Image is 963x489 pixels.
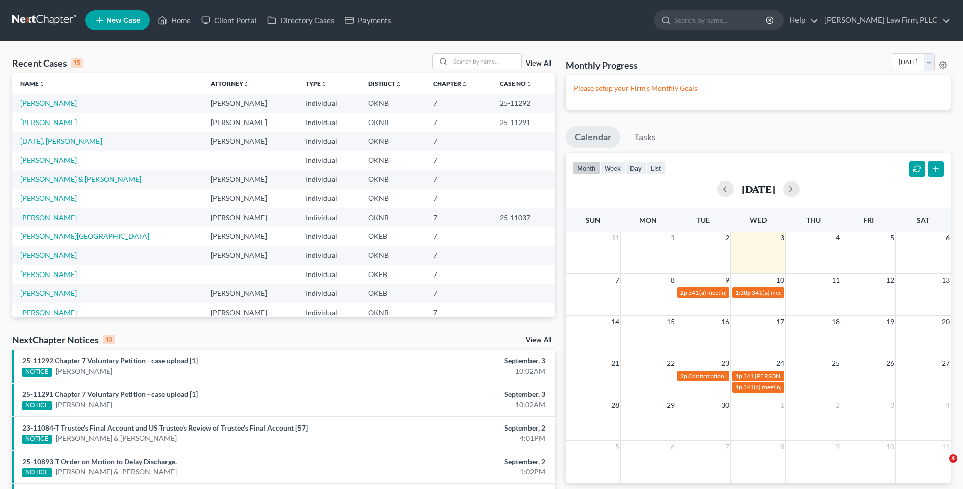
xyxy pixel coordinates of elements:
[724,232,730,244] span: 2
[360,151,425,170] td: OKNB
[735,383,742,391] span: 1p
[831,274,841,286] span: 11
[395,81,402,87] i: unfold_more
[425,151,491,170] td: 7
[22,423,308,432] a: 23-11084-T Trustee's Final Account and US Trustee's Review of Trustee's Final Account [57]
[425,132,491,150] td: 7
[610,357,620,370] span: 21
[297,227,360,246] td: Individual
[425,303,491,322] td: 7
[22,468,52,477] div: NOTICE
[889,232,895,244] span: 5
[297,265,360,284] td: Individual
[491,113,555,132] td: 25-11291
[378,467,545,477] div: 1:02PM
[203,170,297,189] td: [PERSON_NAME]
[941,441,951,453] span: 11
[425,94,491,112] td: 7
[306,80,327,87] a: Typeunfold_more
[433,80,468,87] a: Chapterunfold_more
[775,316,785,328] span: 17
[674,11,767,29] input: Search by name...
[600,161,625,175] button: week
[203,246,297,265] td: [PERSON_NAME]
[743,383,841,391] span: 341(a) meeting for [PERSON_NAME]
[360,113,425,132] td: OKNB
[863,216,874,224] span: Fri
[670,232,676,244] span: 1
[20,175,141,184] a: [PERSON_NAME] & [PERSON_NAME]
[360,227,425,246] td: OKEB
[526,60,551,67] a: View All
[22,356,198,365] a: 25-11292 Chapter 7 Voluntary Petition - case upload [1]
[941,274,951,286] span: 13
[500,80,532,87] a: Case Nounfold_more
[941,316,951,328] span: 20
[297,246,360,265] td: Individual
[610,232,620,244] span: 31
[688,372,804,380] span: Confirmation hearing for [PERSON_NAME]
[450,54,521,69] input: Search by name...
[262,11,340,29] a: Directory Cases
[360,170,425,189] td: OKNB
[22,368,52,377] div: NOTICE
[724,441,730,453] span: 7
[378,389,545,400] div: September, 3
[425,227,491,246] td: 7
[297,208,360,227] td: Individual
[297,284,360,303] td: Individual
[360,94,425,112] td: OKNB
[526,337,551,344] a: View All
[889,399,895,411] span: 3
[22,401,52,410] div: NOTICE
[20,232,149,240] a: [PERSON_NAME][GEOGRAPHIC_DATA]
[71,58,83,68] div: 15
[360,265,425,284] td: OKEB
[203,303,297,322] td: [PERSON_NAME]
[340,11,396,29] a: Payments
[646,161,666,175] button: list
[20,251,77,259] a: [PERSON_NAME]
[526,81,532,87] i: unfold_more
[885,316,895,328] span: 19
[378,366,545,376] div: 10:02AM
[425,208,491,227] td: 7
[688,289,786,296] span: 341(a) meeting for [PERSON_NAME]
[666,399,676,411] span: 29
[610,316,620,328] span: 14
[784,11,818,29] a: Help
[56,366,112,376] a: [PERSON_NAME]
[20,270,77,279] a: [PERSON_NAME]
[203,94,297,112] td: [PERSON_NAME]
[831,316,841,328] span: 18
[752,289,900,296] span: 341(a) meeting for [PERSON_NAME]' [PERSON_NAME]
[779,441,785,453] span: 8
[203,189,297,207] td: [PERSON_NAME]
[945,232,951,244] span: 6
[20,289,77,297] a: [PERSON_NAME]
[211,80,249,87] a: Attorneyunfold_more
[12,333,115,346] div: NextChapter Notices
[835,232,841,244] span: 4
[297,189,360,207] td: Individual
[573,161,600,175] button: month
[378,400,545,410] div: 10:02AM
[297,170,360,189] td: Individual
[610,399,620,411] span: 28
[297,303,360,322] td: Individual
[720,399,730,411] span: 30
[614,441,620,453] span: 5
[779,232,785,244] span: 3
[639,216,657,224] span: Mon
[680,372,687,380] span: 2p
[20,156,77,164] a: [PERSON_NAME]
[949,454,957,463] span: 4
[196,11,262,29] a: Client Portal
[720,357,730,370] span: 23
[625,161,646,175] button: day
[203,284,297,303] td: [PERSON_NAME]
[56,400,112,410] a: [PERSON_NAME]
[20,308,77,317] a: [PERSON_NAME]
[835,441,841,453] span: 9
[368,80,402,87] a: Districtunfold_more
